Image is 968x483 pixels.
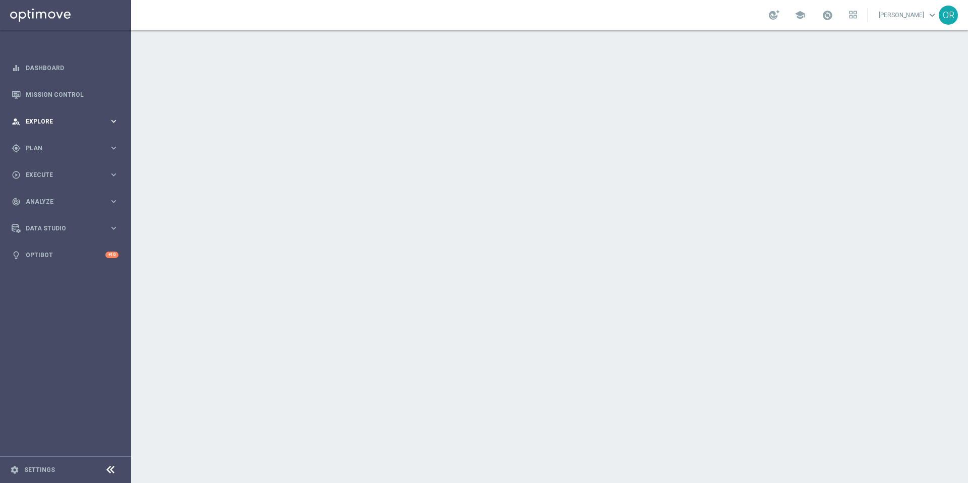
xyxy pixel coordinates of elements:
i: keyboard_arrow_right [109,223,118,233]
i: lightbulb [12,251,21,260]
div: Mission Control [12,81,118,108]
div: Plan [12,144,109,153]
div: Optibot [12,241,118,268]
i: keyboard_arrow_right [109,170,118,179]
a: Dashboard [26,54,118,81]
span: Analyze [26,199,109,205]
button: Mission Control [11,91,119,99]
i: settings [10,465,19,474]
button: gps_fixed Plan keyboard_arrow_right [11,144,119,152]
span: Data Studio [26,225,109,231]
button: equalizer Dashboard [11,64,119,72]
span: school [795,10,806,21]
i: gps_fixed [12,144,21,153]
i: track_changes [12,197,21,206]
i: keyboard_arrow_right [109,116,118,126]
span: keyboard_arrow_down [927,10,938,21]
span: Plan [26,145,109,151]
div: Explore [12,117,109,126]
a: [PERSON_NAME]keyboard_arrow_down [878,8,939,23]
a: Mission Control [26,81,118,108]
i: keyboard_arrow_right [109,143,118,153]
div: Data Studio [12,224,109,233]
i: keyboard_arrow_right [109,197,118,206]
i: play_circle_outline [12,170,21,179]
div: +10 [105,252,118,258]
div: Analyze [12,197,109,206]
button: Data Studio keyboard_arrow_right [11,224,119,232]
button: person_search Explore keyboard_arrow_right [11,117,119,126]
i: person_search [12,117,21,126]
i: equalizer [12,64,21,73]
div: Dashboard [12,54,118,81]
button: lightbulb Optibot +10 [11,251,119,259]
div: OR [939,6,958,25]
span: Execute [26,172,109,178]
a: Settings [24,467,55,473]
button: track_changes Analyze keyboard_arrow_right [11,198,119,206]
a: Optibot [26,241,105,268]
button: play_circle_outline Execute keyboard_arrow_right [11,171,119,179]
span: Explore [26,118,109,125]
div: Execute [12,170,109,179]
